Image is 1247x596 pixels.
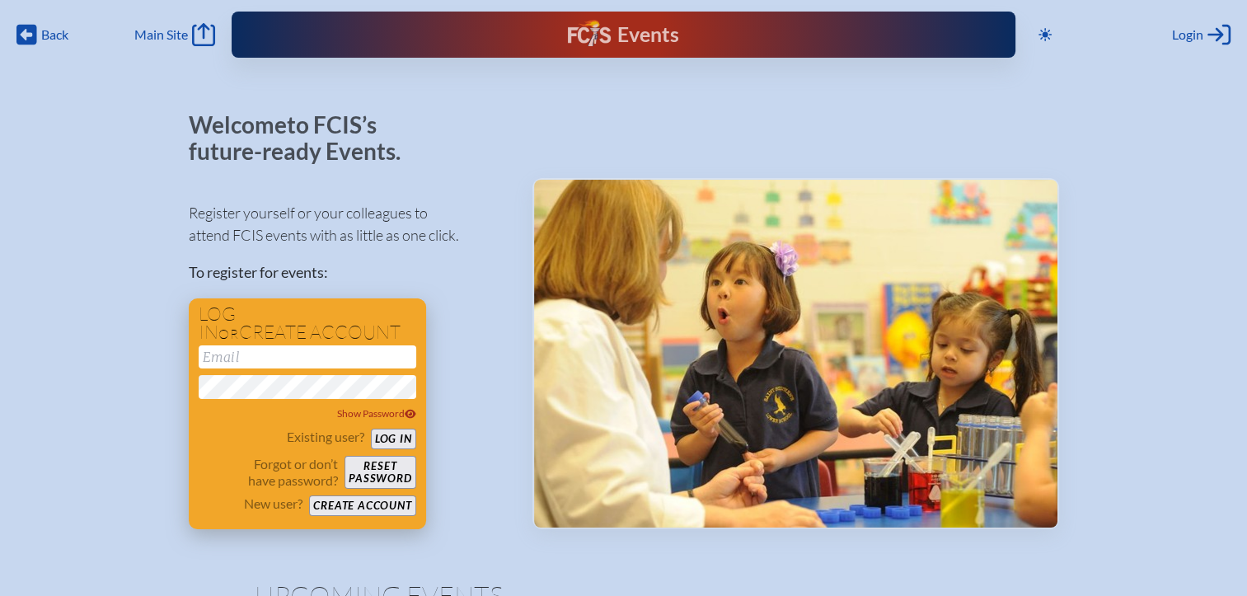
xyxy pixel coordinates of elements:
p: Forgot or don’t have password? [199,456,339,489]
button: Log in [371,429,416,449]
p: Existing user? [287,429,364,445]
img: Events [534,180,1057,528]
p: Register yourself or your colleagues to attend FCIS events with as little as one click. [189,202,506,246]
h1: Log in create account [199,305,416,342]
span: Back [41,26,68,43]
input: Email [199,345,416,368]
div: FCIS Events — Future ready [454,20,793,49]
p: To register for events: [189,261,506,284]
span: Show Password [337,407,416,420]
p: Welcome to FCIS’s future-ready Events. [189,112,420,164]
span: or [218,326,239,342]
a: Main Site [134,23,215,46]
button: Create account [309,495,415,516]
button: Resetpassword [345,456,415,489]
span: Login [1172,26,1203,43]
span: Main Site [134,26,188,43]
p: New user? [244,495,302,512]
